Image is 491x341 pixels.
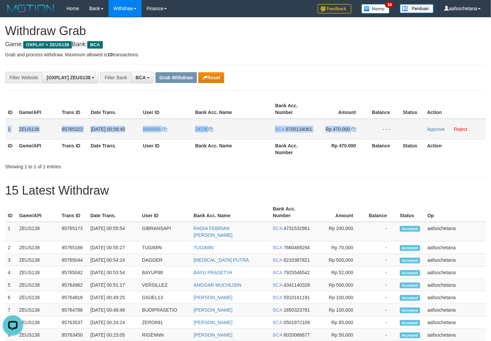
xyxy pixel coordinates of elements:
[139,316,191,329] td: ZERO691
[88,316,139,329] td: [DATE] 00:24:24
[16,139,59,159] th: Game/API
[139,279,191,291] td: VERSILLEZ
[313,304,364,316] td: Rp 100,000
[425,100,486,119] th: Action
[313,291,364,304] td: Rp 100,000
[400,226,420,232] span: Accepted
[88,279,139,291] td: [DATE] 00:51:17
[366,139,400,159] th: Balance
[425,222,486,241] td: aafsochetana
[155,72,197,83] button: Grab Withdraw
[143,126,167,132] a: BB89BB
[88,139,140,159] th: Date Trans.
[315,139,366,159] th: Rp 470.000
[364,291,397,304] td: -
[366,100,400,119] th: Balance
[425,291,486,304] td: aafsochetana
[194,320,232,325] a: [PERSON_NAME]
[5,203,17,222] th: ID
[273,307,282,313] span: BCA
[139,203,191,222] th: User ID
[364,203,397,222] th: Balance
[5,304,17,316] td: 7
[326,126,350,132] span: Rp 470.000
[139,254,191,266] td: DAGGER
[284,270,310,275] span: Copy 7925546542 to clipboard
[284,320,310,325] span: Copy 0501972109 to clipboard
[5,291,17,304] td: 6
[284,282,310,288] span: Copy 4341140328 to clipboard
[194,270,232,275] a: BAYU PRASETYA
[194,245,213,250] a: TUGIMIN
[385,2,394,8] span: 34
[313,241,364,254] td: Rp 70,000
[400,139,425,159] th: Status
[139,304,191,316] td: BUDIPRASETIO
[427,126,445,132] a: Approve
[270,203,313,222] th: Bank Acc. Number
[59,304,88,316] td: 85764786
[366,119,400,140] td: - - -
[284,307,310,313] span: Copy 1650323781 to clipboard
[23,41,72,49] span: OXPLAY > ZEUS138
[5,41,486,48] h4: Game: Bank:
[351,126,356,132] a: Copy 470000 to clipboard
[91,126,125,132] span: [DATE] 00:56:40
[5,184,486,197] h1: 15 Latest Withdraw
[273,332,282,338] span: BCA
[59,279,88,291] td: 85764962
[88,266,139,279] td: [DATE] 00:53:54
[59,291,88,304] td: 85764818
[454,126,467,132] a: Reject
[364,266,397,279] td: -
[400,245,420,251] span: Accepted
[107,52,113,57] strong: 10
[140,139,193,159] th: User ID
[400,100,425,119] th: Status
[364,241,397,254] td: -
[425,316,486,329] td: aafsochetana
[16,119,59,140] td: ZEUS138
[284,245,310,250] span: Copy 7660469294 to clipboard
[286,126,312,132] span: Copy 8705134061 to clipboard
[400,320,420,326] span: Accepted
[136,75,146,80] span: BCA
[139,291,191,304] td: GIGIEL13
[5,279,17,291] td: 5
[59,241,88,254] td: 85765166
[273,282,282,288] span: BCA
[400,295,420,301] span: Accepted
[17,279,59,291] td: ZEUS138
[191,203,270,222] th: Bank Acc. Name
[284,257,310,263] span: Copy 8210387821 to clipboard
[273,257,282,263] span: BCA
[140,100,193,119] th: User ID
[194,226,232,238] a: RADIA FEBRIAN [PERSON_NAME]
[313,279,364,291] td: Rp 500,000
[193,100,272,119] th: Bank Acc. Name
[425,241,486,254] td: aafsochetana
[272,100,315,119] th: Bank Acc. Number
[59,139,88,159] th: Trans ID
[425,254,486,266] td: aafsochetana
[284,295,310,300] span: Copy 5910161191 to clipboard
[42,72,99,83] button: [OXPLAY] ZEUS138
[400,258,420,263] span: Accepted
[88,100,140,119] th: Date Trans.
[139,241,191,254] td: TUGIMIN
[400,270,420,276] span: Accepted
[59,316,88,329] td: 85763537
[425,203,486,222] th: Op
[313,254,364,266] td: Rp 500,000
[194,295,232,300] a: [PERSON_NAME]
[17,266,59,279] td: ZEUS138
[17,241,59,254] td: ZEUS138
[273,320,282,325] span: BCA
[17,304,59,316] td: ZEUS138
[273,270,282,275] span: BCA
[59,222,88,241] td: 85765173
[313,222,364,241] td: Rp 200,000
[16,100,59,119] th: Game/API
[62,126,83,132] span: 85765322
[364,279,397,291] td: -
